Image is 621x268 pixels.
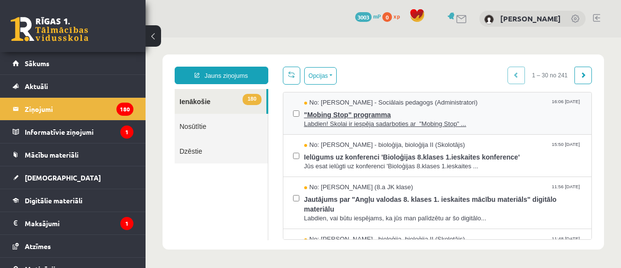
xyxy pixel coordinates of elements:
img: Roberts Ričards Kazilevičs [484,15,494,24]
span: Sākums [25,59,49,68]
span: 180 [97,56,115,68]
i: 180 [116,103,133,116]
a: 180Ienākošie [29,52,121,76]
span: Labdien! Skolai ir iespēja sadarboties ar "Mobing Stop" ... [159,82,437,91]
legend: Maksājumi [25,212,133,234]
span: 11:56 [DATE] [406,145,436,153]
a: Sākums [13,52,133,74]
a: Aktuāli [13,75,133,97]
a: [PERSON_NAME] [500,14,561,23]
span: No: [PERSON_NAME] - Sociālais pedagogs (Administratori) [159,61,332,70]
span: No: [PERSON_NAME] (8.a JK klase) [159,145,268,155]
a: [DEMOGRAPHIC_DATA] [13,166,133,189]
span: Mācību materiāli [25,150,79,159]
span: xp [393,12,400,20]
a: 3003 mP [355,12,381,20]
span: Jūs esat ielūgti uz konferenci 'Bioloģijas 8.klases 1.ieskaites ... [159,125,437,134]
span: No: [PERSON_NAME] - bioloģija, bioloģija II (Skolotājs) [159,103,320,112]
a: Informatīvie ziņojumi1 [13,121,133,143]
span: 11:48 [DATE] [406,197,436,205]
span: Atzīmes [25,242,51,250]
span: Digitālie materiāli [25,196,82,205]
a: Nosūtītie [29,76,122,101]
a: No: [PERSON_NAME] - bioloģija, bioloģija II (Skolotājs) 11:48 [DATE] [159,197,437,228]
a: No: [PERSON_NAME] - bioloģija, bioloģija II (Skolotājs) 15:50 [DATE] Ielūgums uz konferenci 'Biol... [159,103,437,133]
span: 0 [382,12,392,22]
span: Ielūgums uz konferenci 'Bioloģijas 8.klases 1.ieskaites konference' [159,112,437,125]
a: Ziņojumi180 [13,98,133,120]
a: Maksājumi1 [13,212,133,234]
span: "Mobing Stop" programma [159,70,437,82]
span: [DEMOGRAPHIC_DATA] [25,173,101,182]
span: 1 – 30 no 241 [379,29,429,47]
a: Digitālie materiāli [13,189,133,212]
span: 3003 [355,12,372,22]
a: 0 xp [382,12,405,20]
legend: Informatīvie ziņojumi [25,121,133,143]
a: No: [PERSON_NAME] (8.a JK klase) 11:56 [DATE] Jautājums par "Angļu valodas 8. klases 1. ieskaites... [159,145,437,185]
span: No: [PERSON_NAME] - bioloģija, bioloģija II (Skolotājs) [159,197,320,207]
a: No: [PERSON_NAME] - Sociālais pedagogs (Administratori) 16:06 [DATE] "Mobing Stop" programma Labd... [159,61,437,91]
span: 16:06 [DATE] [406,61,436,68]
a: Jauns ziņojums [29,29,123,47]
span: 15:50 [DATE] [406,103,436,110]
span: Aktuāli [25,82,48,90]
a: Atzīmes [13,235,133,257]
i: 1 [120,217,133,230]
span: mP [373,12,381,20]
button: Opcijas [159,30,191,47]
i: 1 [120,125,133,139]
a: Rīgas 1. Tālmācības vidusskola [11,17,88,41]
a: Mācību materiāli [13,143,133,166]
span: Jautājums par "Angļu valodas 8. klases 1. ieskaites mācību materiāls" digitālo materiālu [159,155,437,177]
legend: Ziņojumi [25,98,133,120]
a: Dzēstie [29,101,122,126]
span: Labdien, vai būtu iespējams, ka jūs man palīdzētu ar šo digitālo... [159,177,437,186]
